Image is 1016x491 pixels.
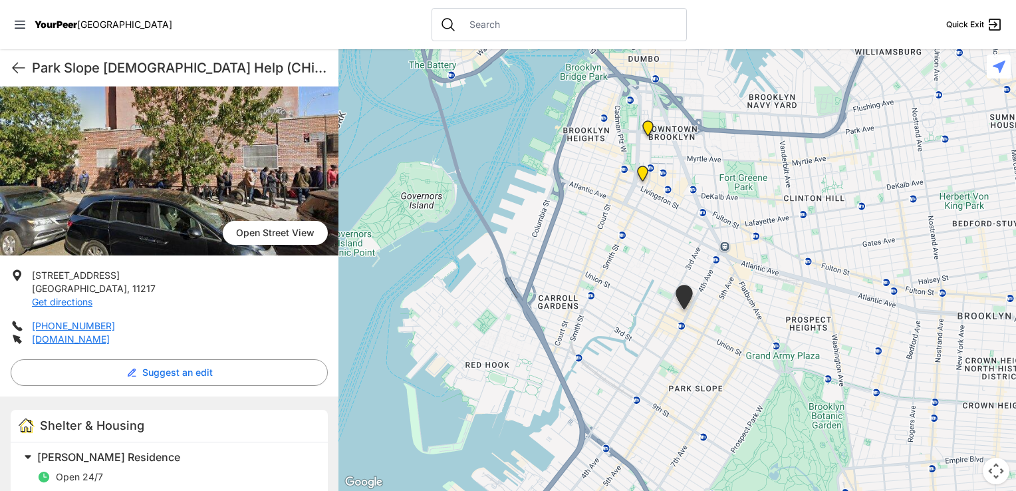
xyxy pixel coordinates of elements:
span: [STREET_ADDRESS] [32,269,120,281]
span: 11217 [132,283,156,294]
a: Open this area in Google Maps (opens a new window) [342,474,386,491]
span: Open 24/7 [56,471,103,482]
span: Shelter & Housing [40,418,144,432]
span: YourPeer [35,19,77,30]
span: [PERSON_NAME] Residence [37,450,180,464]
a: YourPeer[GEOGRAPHIC_DATA] [35,21,172,29]
a: [DOMAIN_NAME] [32,333,110,345]
span: [GEOGRAPHIC_DATA] [32,283,127,294]
h1: Park Slope [DEMOGRAPHIC_DATA] Help (CHiPS) [32,59,328,77]
a: Quick Exit [946,17,1003,33]
div: Headquarters [634,115,662,147]
a: [PHONE_NUMBER] [32,320,115,331]
input: Search [461,18,678,31]
img: Google [342,474,386,491]
div: Brooklyn Housing Court, Clerk's Office [629,160,656,192]
button: Suggest an edit [11,359,328,386]
span: [GEOGRAPHIC_DATA] [77,19,172,30]
span: , [127,283,130,294]
span: Open Street View [223,221,328,245]
span: Suggest an edit [142,366,213,379]
a: Get directions [32,296,92,307]
span: Quick Exit [946,19,984,30]
button: Map camera controls [983,458,1009,484]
